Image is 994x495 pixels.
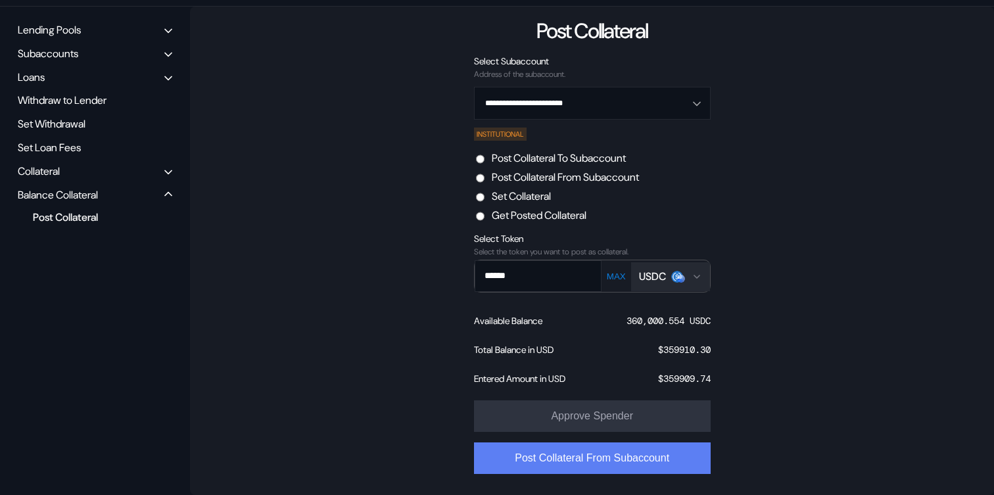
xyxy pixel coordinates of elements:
div: Post Collateral [536,17,648,45]
div: Entered Amount in USD [474,373,565,385]
div: Collateral [18,164,60,178]
label: Post Collateral From Subaccount [492,170,639,184]
button: Approve Spender [474,400,711,432]
div: Select Subaccount [474,55,711,67]
div: USDC [639,270,666,283]
div: Set Withdrawal [13,114,177,134]
div: 360,000.554 USDC [627,315,711,327]
button: Post Collateral From Subaccount [474,442,711,474]
div: Balance Collateral [18,188,98,202]
div: Loans [18,70,45,84]
div: Select the token you want to post as collateral. [474,247,711,256]
div: Available Balance [474,315,542,327]
button: Open menu for selecting token for payment [631,262,710,291]
button: MAX [603,271,630,282]
button: Open menu [474,87,711,120]
div: Total Balance in USD [474,344,554,356]
label: Set Collateral [492,189,551,203]
div: Subaccounts [18,47,78,60]
div: Lending Pools [18,23,81,37]
div: Post Collateral [26,208,154,226]
label: Post Collateral To Subaccount [492,151,626,165]
img: base-BpWWO12p.svg [677,275,685,283]
div: Withdraw to Lender [13,90,177,110]
div: Select Token [474,233,711,245]
img: usdc.png [671,271,683,283]
div: Set Loan Fees [13,137,177,158]
div: $ 359909.74 [658,373,711,385]
div: Address of the subaccount. [474,70,711,79]
div: $ 359910.30 [658,344,711,356]
label: Get Posted Collateral [492,208,586,222]
div: INSTITUTIONAL [474,128,527,141]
